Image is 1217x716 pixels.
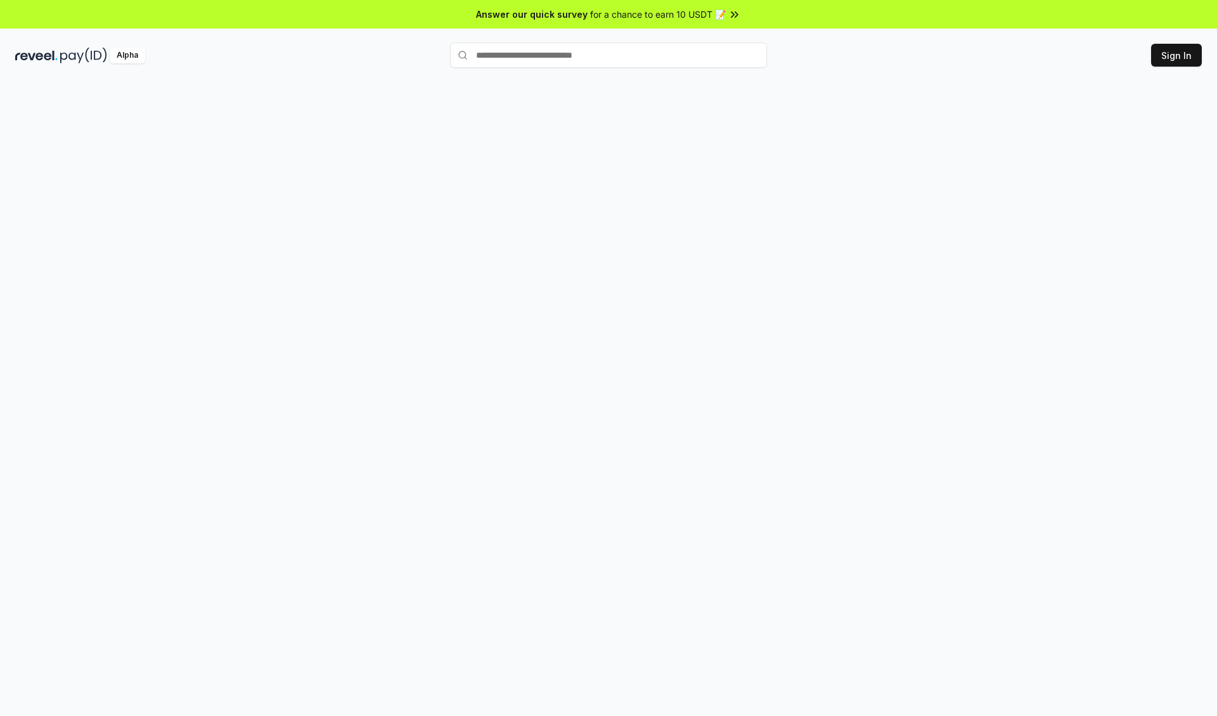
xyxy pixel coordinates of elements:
button: Sign In [1151,44,1202,67]
span: Answer our quick survey [476,8,588,21]
img: reveel_dark [15,48,58,63]
img: pay_id [60,48,107,63]
div: Alpha [110,48,145,63]
span: for a chance to earn 10 USDT 📝 [590,8,726,21]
